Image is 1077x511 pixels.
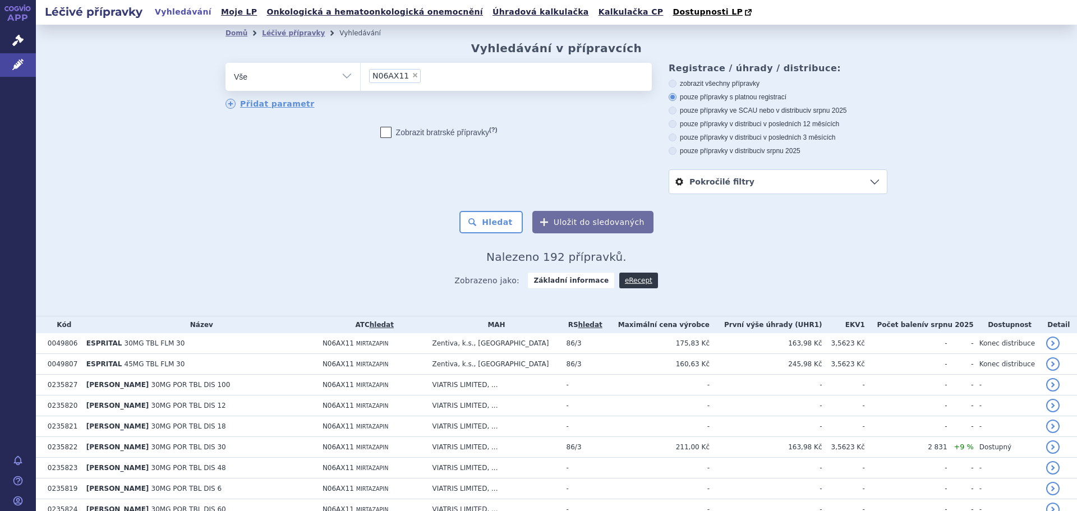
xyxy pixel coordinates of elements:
td: 163,98 Kč [710,333,822,354]
td: - [865,354,947,375]
button: Hledat [459,211,523,233]
td: Konec distribuce [974,354,1041,375]
td: VIATRIS LIMITED, ... [426,437,560,458]
td: - [604,416,710,437]
th: ATC [317,316,427,333]
a: Kalkulačka CP [595,4,667,20]
a: detail [1046,337,1060,350]
td: - [710,478,822,499]
td: 3,5623 Kč [822,354,864,375]
th: První výše úhrady (UHR1) [710,316,822,333]
td: - [561,458,604,478]
span: [PERSON_NAME] [86,464,149,472]
span: v srpnu 2025 [761,147,800,155]
a: Léčivé přípravky [262,29,325,37]
td: 211,00 Kč [604,437,710,458]
td: - [865,478,947,499]
span: 86/3 [567,360,582,368]
span: [PERSON_NAME] [86,443,149,451]
td: - [822,416,864,437]
a: detail [1046,399,1060,412]
span: N06AX11 [323,464,354,472]
span: N06AX11 [323,381,354,389]
td: - [865,375,947,395]
span: ESPRITAL [86,339,122,347]
span: MIRTAZAPIN [356,382,389,388]
td: - [947,333,974,354]
a: Pokročilé filtry [669,170,887,194]
span: N06AX11 [323,402,354,409]
td: - [947,458,974,478]
td: 0235819 [42,478,81,499]
td: - [561,416,604,437]
a: hledat [578,321,602,329]
input: N06AX11 [424,68,430,82]
th: EKV1 [822,316,864,333]
th: Kód [42,316,81,333]
a: detail [1046,378,1060,392]
a: Úhradová kalkulačka [489,4,592,20]
td: Dostupný [974,437,1041,458]
td: VIATRIS LIMITED, ... [426,458,560,478]
td: 3,5623 Kč [822,437,864,458]
td: - [974,416,1041,437]
td: - [947,478,974,499]
td: 163,98 Kč [710,437,822,458]
td: - [865,395,947,416]
td: - [604,478,710,499]
td: - [710,375,822,395]
td: 3,5623 Kč [822,333,864,354]
span: Dostupnosti LP [673,7,743,16]
td: - [947,416,974,437]
td: 245,98 Kč [710,354,822,375]
a: hledat [370,321,394,329]
a: detail [1046,420,1060,433]
th: Detail [1041,316,1077,333]
span: v srpnu 2025 [924,321,973,329]
td: 160,63 Kč [604,354,710,375]
span: MIRTAZAPIN [356,423,389,430]
td: - [710,458,822,478]
span: 30MG POR TBL DIS 12 [151,402,226,409]
li: Vyhledávání [339,25,395,42]
abbr: (?) [489,126,497,133]
span: MIRTAZAPIN [356,465,389,471]
span: +9 % [954,443,974,451]
td: - [947,375,974,395]
span: N06AX11 [323,443,354,451]
span: Nalezeno 192 přípravků. [486,250,627,264]
td: - [822,395,864,416]
span: MIRTAZAPIN [356,444,389,450]
td: - [947,354,974,375]
a: Onkologická a hematoonkologická onemocnění [263,4,486,20]
td: Zentiva, k.s., [GEOGRAPHIC_DATA] [426,354,560,375]
th: Název [81,316,317,333]
span: Zobrazeno jako: [454,273,519,288]
a: detail [1046,357,1060,371]
td: - [710,395,822,416]
h2: Léčivé přípravky [36,4,151,20]
span: MIRTAZAPIN [356,403,389,409]
span: 30MG POR TBL DIS 100 [151,381,231,389]
td: - [822,458,864,478]
h2: Vyhledávání v přípravcích [471,42,642,55]
span: 30MG POR TBL DIS 18 [151,422,226,430]
label: Zobrazit bratrské přípravky [380,127,498,138]
label: pouze přípravky ve SCAU nebo v distribuci [669,106,887,115]
td: - [561,395,604,416]
span: 86/3 [567,443,582,451]
td: 2 831 [865,437,947,458]
strong: Základní informace [528,273,614,288]
td: - [974,375,1041,395]
td: - [947,395,974,416]
td: - [974,458,1041,478]
td: - [822,375,864,395]
td: - [604,458,710,478]
td: Konec distribuce [974,333,1041,354]
span: × [412,72,418,79]
td: - [710,416,822,437]
label: pouze přípravky s platnou registrací [669,93,887,102]
span: MIRTAZAPIN [356,361,389,367]
span: 86/3 [567,339,582,347]
td: VIATRIS LIMITED, ... [426,395,560,416]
